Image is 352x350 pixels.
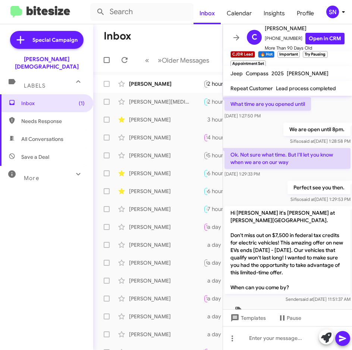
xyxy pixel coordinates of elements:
[258,3,291,24] a: Insights
[326,6,339,18] div: SN
[129,295,204,302] div: [PERSON_NAME]
[206,171,219,176] span: 🔥 Hot
[21,135,63,143] span: All Conversations
[277,51,300,58] small: Important
[223,311,272,325] button: Templates
[207,116,243,123] div: 3 hours ago
[271,70,284,77] span: 2025
[224,171,260,177] span: [DATE] 1:29:33 PM
[252,31,257,43] span: C
[32,36,78,44] span: Special Campaign
[129,98,204,105] div: [PERSON_NAME][MEDICAL_DATA]
[21,153,49,161] span: Save a Deal
[258,51,274,58] small: 🔥 Hot
[24,82,45,89] span: Labels
[206,260,228,265] span: CJDR Lead
[300,296,313,302] span: said at
[230,70,243,77] span: Jeep
[224,306,351,324] span: Tagged as 'Appointment Set' on [DATE] 11:50:08 AM
[265,33,345,44] span: [PHONE_NUMBER]
[302,196,315,202] span: said at
[129,80,204,88] div: [PERSON_NAME]
[287,181,351,194] p: Perfect see you then.
[24,175,39,182] span: More
[305,33,345,44] a: Open in CRM
[265,24,345,33] span: [PERSON_NAME]
[153,53,214,68] button: Next
[229,311,266,325] span: Templates
[283,123,351,136] p: We are open until 8pm.
[207,80,243,88] div: 2 hours ago
[204,151,207,160] div: Hi [PERSON_NAME], I am not in the service department but am happy to assist! You can call the dea...
[129,223,204,231] div: [PERSON_NAME]
[104,30,131,42] h1: Inbox
[204,258,207,267] div: 👍
[207,170,243,177] div: 6 hours ago
[207,205,243,213] div: 7 hours ago
[303,51,327,58] small: Try Pausing
[207,152,243,159] div: 5 hours ago
[207,295,239,302] div: a day ago
[286,296,351,302] span: Sender [DATE] 11:51:37 AM
[204,313,207,320] div: [PERSON_NAME], we are here when you are ready. Just let us know when we can assist you. I hope th...
[129,152,204,159] div: [PERSON_NAME]
[206,153,228,158] span: CJDR Lead
[204,331,207,338] div: I will take a look to see how I can assist you.
[206,206,219,211] span: 🔥 Hot
[141,53,214,68] nav: Page navigation example
[230,51,255,58] small: CJDR Lead
[129,259,204,267] div: [PERSON_NAME]
[206,224,228,229] span: Try Pausing
[207,223,239,231] div: a day ago
[207,259,239,267] div: a day ago
[21,117,85,125] span: Needs Response
[207,134,244,141] div: 4 hours ago
[204,116,207,123] div: When is a good time for you to bring the vehicle in for a quick appraisal?
[141,53,154,68] button: Previous
[207,313,239,320] div: a day ago
[230,60,266,67] small: Appointment Set
[265,44,345,52] span: More Than 90 Days Old
[206,296,228,301] span: Try Pausing
[224,206,351,294] p: Hi [PERSON_NAME] it's [PERSON_NAME] at [PERSON_NAME][GEOGRAPHIC_DATA]. Don't miss out on $7,500 i...
[207,98,243,105] div: 2 hours ago
[291,3,320,24] span: Profile
[158,56,162,65] span: »
[204,241,207,249] div: [PERSON_NAME], I understand that you are out of the country. Wishing you safe travels. Let us kno...
[129,277,204,284] div: [PERSON_NAME]
[204,205,207,213] div: Good morning, [PERSON_NAME]. What time [DATE] works best for you?
[272,311,307,325] button: Pause
[194,3,221,24] a: Inbox
[206,99,219,104] span: 🔥 Hot
[290,196,351,202] span: Sifiso [DATE] 1:29:53 PM
[204,187,207,195] div: Hello [PERSON_NAME], did you get the information on the 1500? We tried reaching you a few days ag...
[206,189,219,193] span: 🔥 Hot
[204,294,207,303] div: Ok
[224,148,351,169] p: Ok. Not sure what time. But I'll let you know when we are on our way
[207,241,239,249] div: a day ago
[224,97,311,111] p: What time are you opened until
[129,331,204,338] div: [PERSON_NAME]
[129,313,204,320] div: [PERSON_NAME]
[224,113,261,119] span: [DATE] 1:27:50 PM
[129,116,204,123] div: [PERSON_NAME]
[287,311,301,325] span: Pause
[204,223,207,231] div: That sounds good! Have a great day!
[204,277,207,284] div: Yes, an electric GMC Yukon is in the near future, but no actual release date.
[207,187,243,195] div: 6 hours ago
[230,85,273,92] span: Repeat Customer
[129,205,204,213] div: [PERSON_NAME]
[290,138,351,144] span: Sifiso [DATE] 1:28:58 PM
[10,31,84,49] a: Special Campaign
[79,100,85,107] span: (1)
[21,100,85,107] span: Inbox
[129,134,204,141] div: [PERSON_NAME]
[246,70,268,77] span: Compass
[221,3,258,24] a: Calendar
[145,56,149,65] span: «
[90,3,194,21] input: Search
[162,56,209,64] span: Older Messages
